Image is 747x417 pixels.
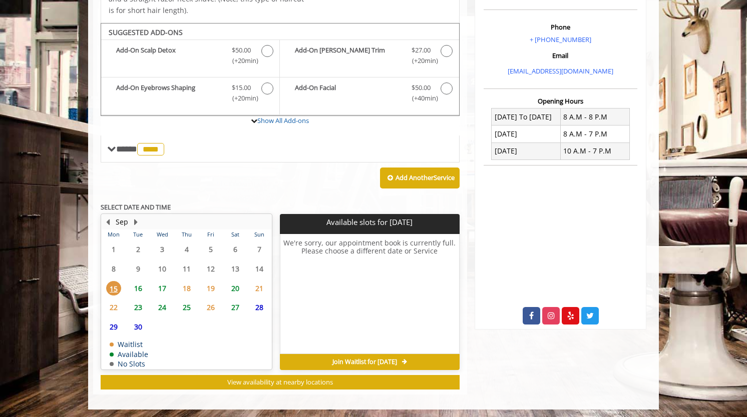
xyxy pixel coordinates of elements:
[101,375,460,389] button: View availability at nearby locations
[126,317,150,336] td: Select day30
[126,278,150,298] td: Select day16
[380,167,460,188] button: Add AnotherService
[199,298,223,317] td: Select day26
[179,300,194,314] span: 25
[116,216,128,227] button: Sep
[132,216,140,227] button: Next Month
[332,358,397,366] span: Join Waitlist for [DATE]
[126,298,150,317] td: Select day23
[295,45,401,66] b: Add-On [PERSON_NAME] Trim
[285,82,454,106] label: Add-On Facial
[106,82,274,106] label: Add-On Eyebrows Shaping
[101,202,171,211] b: SELECT DATE AND TIME
[106,45,274,68] label: Add-On Scalp Detox
[530,35,591,44] a: + [PHONE_NUMBER]
[174,298,198,317] td: Select day25
[179,281,194,295] span: 18
[223,298,247,317] td: Select day27
[174,229,198,239] th: Thu
[174,278,198,298] td: Select day18
[116,45,222,66] b: Add-On Scalp Detox
[131,319,146,334] span: 30
[203,300,218,314] span: 26
[102,229,126,239] th: Mon
[106,281,121,295] span: 15
[560,142,629,159] td: 10 A.M - 7 P.M
[199,278,223,298] td: Select day19
[280,239,459,350] h6: We're sorry, our appointment book is currently full. Please choose a different date or Service
[150,298,174,317] td: Select day24
[110,340,148,348] td: Waitlist
[227,93,256,103] span: (+20min )
[295,82,401,103] b: Add-On Facial
[109,27,183,37] b: SUGGESTED ADD-ONS
[110,360,148,367] td: No Slots
[102,317,126,336] td: Select day29
[284,218,455,226] p: Available slots for [DATE]
[492,125,561,142] td: [DATE]
[228,300,243,314] span: 27
[486,52,635,59] h3: Email
[227,55,256,66] span: (+20min )
[412,45,431,55] span: $27.00
[247,229,272,239] th: Sun
[396,173,455,182] b: Add Another Service
[110,350,148,358] td: Available
[155,300,170,314] span: 24
[126,229,150,239] th: Tue
[155,281,170,295] span: 17
[131,281,146,295] span: 16
[492,142,561,159] td: [DATE]
[131,300,146,314] span: 23
[560,108,629,125] td: 8 A.M - 8 P.M
[492,108,561,125] td: [DATE] To [DATE]
[106,319,121,334] span: 29
[406,55,436,66] span: (+20min )
[203,281,218,295] span: 19
[223,278,247,298] td: Select day20
[104,216,112,227] button: Previous Month
[199,229,223,239] th: Fri
[560,125,629,142] td: 8 A.M - 7 P.M
[508,66,613,75] a: [EMAIL_ADDRESS][DOMAIN_NAME]
[150,229,174,239] th: Wed
[116,82,222,103] b: Add-On Eyebrows Shaping
[412,82,431,93] span: $50.00
[102,278,126,298] td: Select day15
[406,93,436,103] span: (+40min )
[232,45,251,55] span: $50.00
[252,300,267,314] span: 28
[247,298,272,317] td: Select day28
[150,278,174,298] td: Select day17
[106,300,121,314] span: 22
[285,45,454,68] label: Add-On Beard Trim
[257,116,309,125] a: Show All Add-ons
[228,281,243,295] span: 20
[227,377,333,386] span: View availability at nearby locations
[247,278,272,298] td: Select day21
[101,23,460,116] div: The Made Man Senior Barber Haircut Add-onS
[232,82,251,93] span: $15.00
[102,298,126,317] td: Select day22
[486,23,635,30] h3: Phone
[223,229,247,239] th: Sat
[252,281,267,295] span: 21
[484,97,637,104] h3: Opening Hours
